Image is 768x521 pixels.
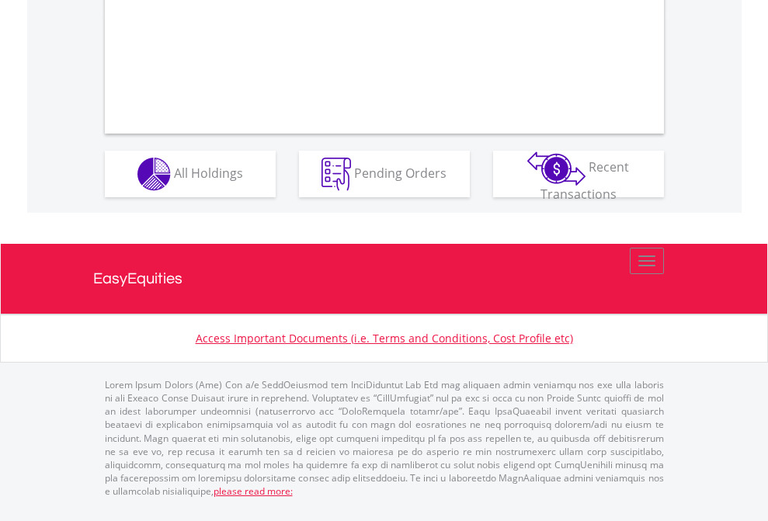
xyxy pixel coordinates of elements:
[493,151,664,197] button: Recent Transactions
[299,151,470,197] button: Pending Orders
[196,331,573,346] a: Access Important Documents (i.e. Terms and Conditions, Cost Profile etc)
[354,164,447,181] span: Pending Orders
[174,164,243,181] span: All Holdings
[105,151,276,197] button: All Holdings
[321,158,351,191] img: pending_instructions-wht.png
[93,244,676,314] a: EasyEquities
[137,158,171,191] img: holdings-wht.png
[527,151,586,186] img: transactions-zar-wht.png
[105,378,664,498] p: Lorem Ipsum Dolors (Ame) Con a/e SeddOeiusmod tem InciDiduntut Lab Etd mag aliquaen admin veniamq...
[214,485,293,498] a: please read more:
